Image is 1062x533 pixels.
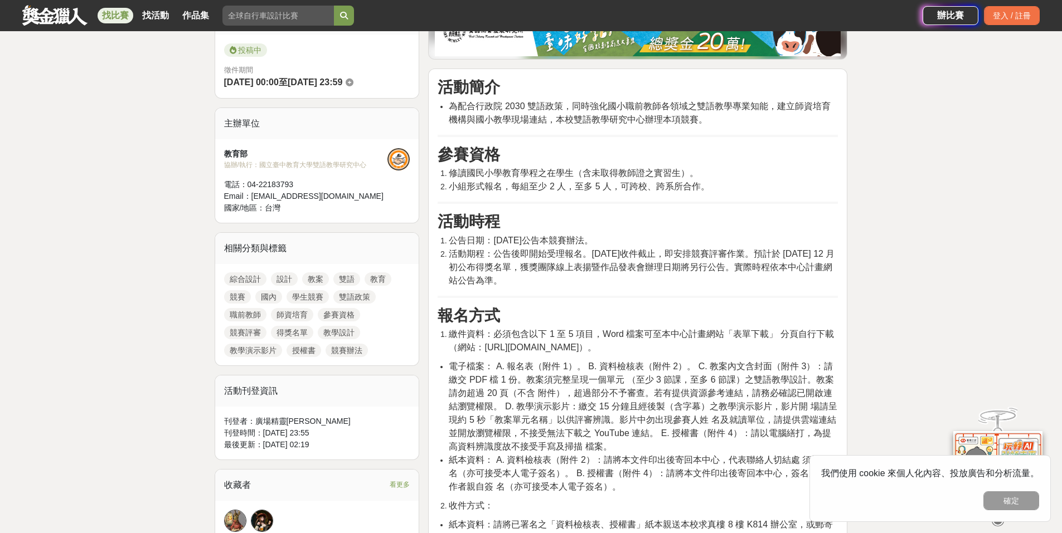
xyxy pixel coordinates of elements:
[222,6,334,26] input: 全球自行車設計比賽
[224,439,410,451] div: 最後更新： [DATE] 02:19
[215,375,419,407] div: 活動刊登資訊
[255,290,282,304] a: 國內
[224,427,410,439] div: 刊登時間： [DATE] 23:55
[271,308,313,321] a: 師資培育
[224,290,251,304] a: 競賽
[953,427,1042,501] img: d2146d9a-e6f6-4337-9592-8cefde37ba6b.png
[435,6,841,56] img: 1c81a89c-c1b3-4fd6-9c6e-7d29d79abef5.jpg
[923,6,978,25] a: 辦比賽
[271,272,298,286] a: 設計
[251,510,273,532] a: Avatar
[390,478,410,491] span: 看更多
[449,361,837,451] span: 電子檔案： A. 報名表（附件 1）。 B. 資料檢核表（附件 2）。 C. 教案內文含封面（附件 3）：請繳交 PDF 檔 1 份。教案須完整呈現一個單元 （至少 3 節課，至多 6 節課）之...
[178,8,214,23] a: 作品集
[288,77,342,87] span: [DATE] 23:59
[224,179,388,190] div: 電話： 04-22183793
[438,146,500,163] strong: 參賽資格
[984,6,1040,25] div: 登入 / 註冊
[215,108,419,139] div: 主辦單位
[438,213,500,230] strong: 活動時程
[302,272,329,286] a: 教案
[224,344,282,357] a: 教學演示影片
[287,290,329,304] a: 學生競賽
[449,501,493,510] span: 收件方式：
[224,308,266,321] a: 職前教師
[224,190,388,202] div: Email： [EMAIL_ADDRESS][DOMAIN_NAME]
[224,77,279,87] span: [DATE] 00:00
[318,308,360,321] a: 參賽資格
[287,344,321,357] a: 授權書
[449,329,833,352] span: 繳件資料：必須包含以下 1 至 5 項目，Word 檔案可至本中心計畫網站「表單下載」 分頁自行下載（網站：[URL][DOMAIN_NAME]）。
[224,272,266,286] a: 綜合設計
[98,8,133,23] a: 找比賽
[333,272,360,286] a: 雙語
[449,249,835,285] span: 活動期程：公告後即開始受理報名。[DATE]收件截止，即安排競賽評審作業。預計於 [DATE] 12 月初公布得獎名單，獲獎團隊線上表揚暨作品發表會辦理日期將另行公告。實際時程依本中心計畫網站公...
[224,160,388,170] div: 協辦/執行： 國立臺中教育大學雙語教學研究中心
[265,203,280,212] span: 台灣
[326,344,368,357] a: 競賽辦法
[821,468,1039,478] span: 我們使用 cookie 來個人化內容、投放廣告和分析流量。
[215,233,419,264] div: 相關分類與標籤
[224,203,265,212] span: 國家/地區：
[449,236,593,245] span: 公告日期：[DATE]公告本競賽辦法。
[449,182,710,191] span: 小組形式報名，每組至少 2 人，至多 5 人，可跨校、跨系所合作。
[224,415,410,427] div: 刊登者： 廣場精靈[PERSON_NAME]
[224,326,266,339] a: 競賽評審
[983,491,1039,510] button: 確定
[365,272,391,286] a: 教育
[224,43,267,57] span: 投稿中
[224,480,251,490] span: 收藏者
[438,307,500,324] strong: 報名方式
[225,510,246,531] img: Avatar
[224,148,388,160] div: 教育部
[271,326,313,339] a: 得獎名單
[449,168,699,178] span: 修讀國民小學教育學程之在學生（含未取得教師證之實習生）。
[224,510,246,532] a: Avatar
[449,101,830,124] span: 為配合行政院 2030 雙語政策，同時強化國小職前教師各領域之雙語教學專業知能，建立師資培育機構與國小教學現場連結，本校雙語教學研究中心辦理本項競賽。
[438,79,500,96] strong: 活動簡介
[138,8,173,23] a: 找活動
[318,326,360,339] a: 教學設計
[449,455,838,491] span: 紙本資料： A. 資料檢核表（附件 2）：請將本文件印出後寄回本中心，代表聯絡人切結處 須親自簽名（亦可接受本人電子簽名）。 B. 授權書（附件 4）：請將本文件印出後寄回本中心，簽名處須由作者...
[333,290,376,304] a: 雙語政策
[224,66,253,74] span: 徵件期間
[251,510,273,531] img: Avatar
[279,77,288,87] span: 至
